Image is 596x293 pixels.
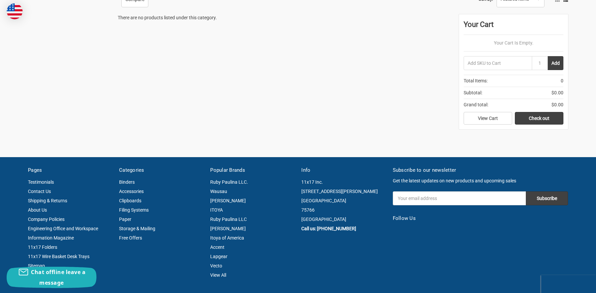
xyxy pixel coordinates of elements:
h5: Pages [28,166,112,174]
a: Wausau [210,189,227,194]
h5: Follow Us [393,215,568,222]
a: Lapgear [210,254,227,259]
input: Add SKU to Cart [464,56,532,70]
span: Subtotal: [464,89,482,96]
img: duty and tax information for United States [7,3,23,19]
a: Storage & Mailing [119,226,155,231]
h5: Subscribe to our newsletter [393,166,568,174]
a: Ruby Paulina LLC. [210,179,248,185]
a: ITOYA [210,207,223,213]
a: Engineering Office and Workspace Information Magazine [28,226,98,241]
a: Ruby Paulina LLC [210,217,247,222]
a: Binders [119,179,135,185]
a: Filing Systems [119,207,149,213]
span: Grand total: [464,101,488,108]
a: Clipboards [119,198,141,203]
a: View Cart [464,112,512,125]
p: Your Cart Is Empty. [464,40,563,47]
a: Itoya of America [210,235,244,241]
a: Sitemap [28,263,45,268]
input: Subscribe [526,191,568,205]
a: Accent [210,244,224,250]
a: Testimonials [28,179,54,185]
h5: Popular Brands [210,166,294,174]
a: Contact Us [28,189,51,194]
h5: Categories [119,166,203,174]
a: About Us [28,207,47,213]
a: Vecto [210,263,222,268]
a: Company Policies [28,217,65,222]
a: Check out [515,112,563,125]
span: 0 [561,77,563,84]
a: Free Offers [119,235,142,241]
address: 11x17 Inc. [STREET_ADDRESS][PERSON_NAME] [GEOGRAPHIC_DATA] 75766 [GEOGRAPHIC_DATA] [301,177,385,224]
h5: Info [301,166,385,174]
button: Add [548,56,563,70]
p: There are no products listed under this category. [118,14,217,21]
p: Get the latest updates on new products and upcoming sales [393,177,568,184]
a: Call us: [PHONE_NUMBER] [301,226,356,231]
span: Total Items: [464,77,488,84]
a: Paper [119,217,131,222]
span: Chat offline leave a message [31,268,85,286]
iframe: Google Customer Reviews [541,275,596,293]
a: 11x17 Wire Basket Desk Trays [28,254,89,259]
button: Chat offline leave a message [7,267,96,288]
a: [PERSON_NAME] [210,226,246,231]
div: Your Cart [464,19,563,35]
a: View All [210,272,226,278]
input: Your email address [393,191,526,205]
span: $0.00 [551,89,563,96]
a: [PERSON_NAME] [210,198,246,203]
a: Shipping & Returns [28,198,67,203]
span: $0.00 [551,101,563,108]
a: Accessories [119,189,144,194]
a: 11x17 Folders [28,244,57,250]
